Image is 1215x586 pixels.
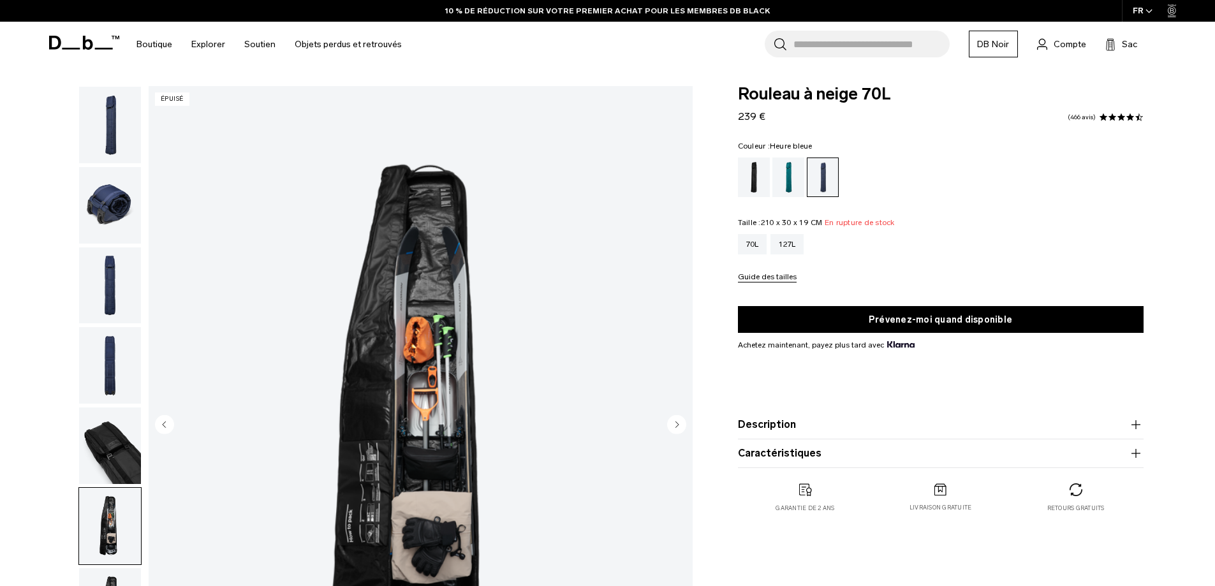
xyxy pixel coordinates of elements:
[738,272,797,281] font: Guide des tailles
[78,247,142,325] button: Rouleau à neige 70L Blue Hour
[825,218,895,227] font: En rupture de stock
[738,273,797,282] button: Guide des tailles
[887,341,915,348] img: {"hauteur" => 20, "alt" => "Klarna"}
[191,22,225,67] a: Explorer
[295,22,402,67] a: Objets perdus et retrouvés
[78,407,142,485] button: Rouleau à neige 70L Blue Hour
[977,39,1010,50] font: DB Noir
[738,234,767,254] a: 70L
[78,487,142,565] button: Rouleau à neige 70L Blue Hour
[776,504,834,511] font: Garantie de 2 ans
[738,446,1144,461] button: Caractéristiques
[127,22,411,67] nav: Navigation principale
[1054,39,1086,50] font: Compte
[1070,114,1093,121] font: 466 avis
[136,39,172,50] font: Boutique
[869,314,1012,325] font: Prévenez-moi quand disponible
[667,414,686,436] button: Diapositive suivante
[738,110,765,122] font: 239 €
[807,157,839,197] a: Heure bleue
[969,31,1018,57] a: DB Noir
[1105,36,1137,52] button: Sac
[770,142,813,150] font: Heure bleue
[161,95,184,103] font: Épuisé
[738,417,1144,432] button: Description
[1133,6,1144,15] font: FR
[295,39,402,50] font: Objets perdus et retrouvés
[79,87,141,163] img: Rouleau à neige 70L Blue Hour
[78,86,142,164] button: Rouleau à neige 70L Blue Hour
[79,247,141,324] img: Rouleau à neige 70L Blue Hour
[155,414,174,436] button: Diapositive précédente
[1122,39,1137,50] font: Sac
[738,447,821,459] font: Caractéristiques
[738,157,770,197] a: Panne d'électricité
[738,341,884,349] font: Achetez maintenant, payez plus tard avec
[79,488,141,564] img: Rouleau à neige 70L Blue Hour
[79,407,141,484] img: Rouleau à neige 70L Blue Hour
[79,327,141,404] img: Rouleau à neige 70L Blue Hour
[244,22,276,67] a: Soutien
[738,142,770,150] font: Couleur :
[445,5,770,17] a: 10 % DE RÉDUCTION SUR VOTRE PREMIER ACHAT POUR LES MEMBRES DB BLACK
[1047,504,1105,511] font: Retours gratuits
[738,218,761,227] font: Taille :
[79,167,141,244] img: Rouleau à neige 70L Blue Hour
[761,218,823,227] font: 210 x 30 x 19 CM
[738,84,891,104] font: Rouleau à neige 70L
[445,6,770,15] font: 10 % DE RÉDUCTION SUR VOTRE PREMIER ACHAT POUR LES MEMBRES DB BLACK
[738,418,796,430] font: Description
[770,234,804,254] a: 127L
[78,166,142,244] button: Rouleau à neige 70L Blue Hour
[244,39,276,50] font: Soutien
[78,326,142,404] button: Rouleau à neige 70L Blue Hour
[909,504,972,511] font: Livraison gratuite
[1068,114,1096,121] a: 466 avis
[738,306,1144,333] button: Prévenez-moi quand disponible
[136,22,172,67] a: Boutique
[191,39,225,50] font: Explorer
[772,157,804,197] a: Bleu sarcelle de minuit
[1037,36,1086,52] a: Compte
